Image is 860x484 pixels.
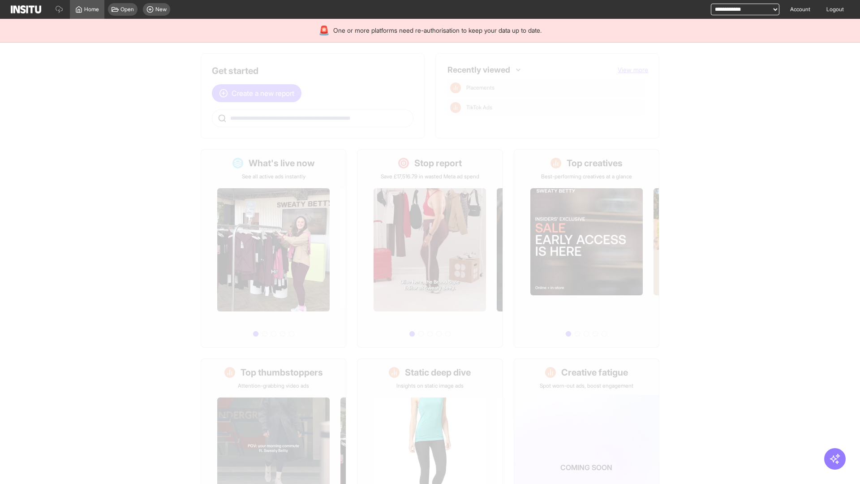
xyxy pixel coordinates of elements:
span: Open [120,6,134,13]
span: Home [84,6,99,13]
img: Logo [11,5,41,13]
span: New [155,6,167,13]
div: 🚨 [318,24,330,37]
span: One or more platforms need re-authorisation to keep your data up to date. [333,26,542,35]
